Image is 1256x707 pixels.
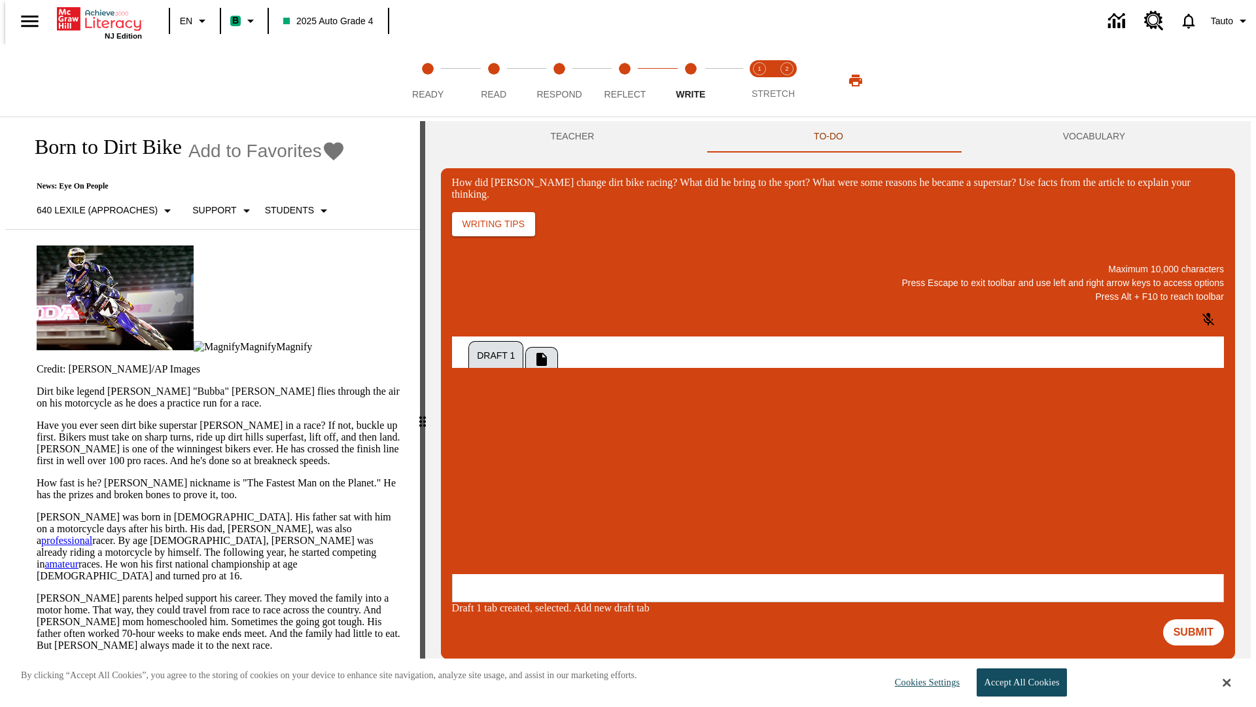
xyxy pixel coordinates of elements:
[390,45,466,117] button: Ready step 1 of 5
[187,199,259,223] button: Scaffolds, Support
[953,121,1235,153] button: VOCABULARY
[37,420,404,467] p: Have you ever seen dirt bike superstar [PERSON_NAME] in a race? If not, buckle up first. Bikers m...
[752,88,795,99] span: STRETCH
[835,69,877,92] button: Print
[676,89,705,100] span: Write
[260,199,337,223] button: Select Student
[265,204,314,217] p: Students
[37,363,404,375] p: Credit: [PERSON_NAME]/AP Images
[31,199,181,223] button: Select Lexile, 640 Lexile (Approaches)
[653,45,729,117] button: Write step 5 of 5
[37,386,404,409] p: Dirt bike legend [PERSON_NAME] "Bubba" [PERSON_NAME] flies through the air on his motorcycle as h...
[768,45,806,117] button: Stretch Respond step 2 of 2
[194,341,240,353] img: Magnify
[525,347,558,371] button: Add New Draft
[452,276,1224,290] p: Press Escape to exit toolbar and use left and right arrow keys to access options
[37,204,158,217] p: 640 Lexile (Approaches)
[441,121,1235,153] div: Instructional Panel Tabs
[1193,304,1224,335] button: Click to activate and allow voice recognition
[420,121,425,706] div: Press Enter or Spacebar and then press right and left arrow keys to move the slider
[5,121,420,700] div: reading
[587,45,663,117] button: Reflect step 4 of 5
[604,89,646,100] span: Reflect
[232,12,239,29] span: B
[521,45,597,117] button: Respond step 3 of 5
[452,177,1224,200] div: How did [PERSON_NAME] change dirt bike racing? What did he bring to the sport? What were some rea...
[37,245,194,350] img: Motocross racer James Stewart flies through the air on his dirt bike.
[455,45,531,117] button: Read step 2 of 5
[452,290,1224,304] p: Press Alt + F10 to reach toolbar
[105,32,142,40] span: NJ Edition
[10,2,49,41] button: Open side menu
[883,669,965,696] button: Cookies Settings
[21,135,182,159] h1: Born to Dirt Bike
[425,121,1251,706] div: activity
[481,89,506,100] span: Read
[192,204,236,217] p: Support
[441,121,705,153] button: Teacher
[785,65,788,72] text: 2
[1172,4,1206,38] a: Notifications
[412,89,444,100] span: Ready
[283,14,374,28] span: 2025 Auto Grade 4
[174,9,216,33] button: Language: EN, Select a language
[240,341,276,352] span: Magnify
[1100,3,1136,39] a: Data Center
[741,45,778,117] button: Stretch Read step 1 of 2
[467,336,1186,371] div: Tab Group
[21,181,345,191] p: News: Eye On People
[1206,9,1256,33] button: Profile/Settings
[180,14,192,28] span: EN
[536,89,582,100] span: Respond
[188,141,322,162] span: Add to Favorites
[452,602,1224,614] div: Draft 1 tab created, selected. Add new draft tab
[1136,3,1172,39] a: Resource Center, Will open in new tab
[5,10,191,34] body: How did Stewart change dirt bike racing? What did he bring to the sport? What were some reasons h...
[21,669,637,682] p: By clicking “Accept All Cookies”, you agree to the storing of cookies on your device to enhance s...
[452,263,1224,276] p: Maximum 10,000 characters
[452,212,535,236] button: Writing Tips
[5,10,191,34] p: One change [PERSON_NAME] brought to dirt bike racing was…
[704,121,953,153] button: TO-DO
[37,477,404,501] p: How fast is he? [PERSON_NAME] nickname is "The Fastest Man on the Planet." He has the prizes and ...
[1223,677,1230,689] button: Close
[758,65,761,72] text: 1
[452,336,1224,602] div: Draft 1
[41,535,92,546] a: professional
[1211,14,1233,28] span: Tauto
[1163,619,1224,645] button: Submit
[57,5,142,40] div: Home
[188,139,345,162] button: Add to Favorites - Born to Dirt Bike
[225,9,264,33] button: Boost Class color is mint green. Change class color
[37,511,404,582] p: [PERSON_NAME] was born in [DEMOGRAPHIC_DATA]. His father sat with him on a motorcycle days after ...
[977,668,1066,697] button: Accept All Cookies
[276,341,312,352] span: Magnify
[37,592,404,651] p: [PERSON_NAME] parents helped support his career. They moved the family into a motor home. That wa...
[468,341,523,371] button: Draft 1
[44,558,78,570] a: amateur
